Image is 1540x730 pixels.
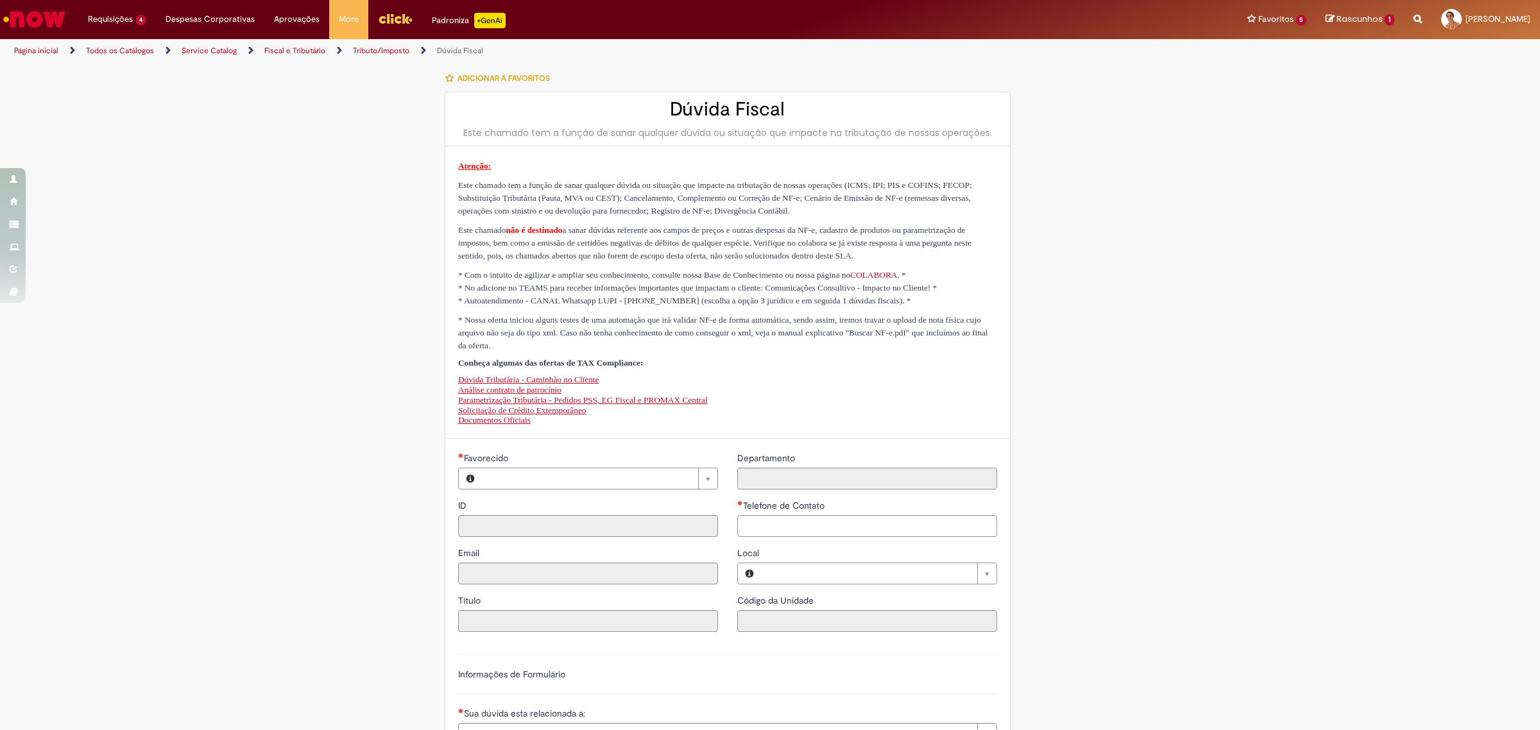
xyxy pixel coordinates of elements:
[737,594,816,607] label: Somente leitura - Código da Unidade
[458,610,718,632] input: Título
[14,46,58,56] a: Página inicial
[482,468,717,489] a: Limpar campo Favorecido
[182,46,237,56] a: Service Catalog
[86,46,154,56] a: Todos os Catálogos
[458,415,531,425] a: Documentos Oficiais
[737,515,997,537] input: Telefone de Contato
[458,358,643,368] span: Conheça algumas das ofertas de TAX Compliance:
[458,99,997,120] h2: Dúvida Fiscal
[464,452,511,464] span: Necessários - Favorecido
[737,452,798,464] label: Somente leitura - Departamento
[458,270,906,280] span: * Com o intuito de agilizar e ampliar seu conhecimento, consulte nossa Base de Conhecimento ou no...
[458,296,911,305] span: * Autoatendimento - CANAL Whatsapp LUPI - [PHONE_NUMBER] (escolha a opção 3 jurídico e em seguida...
[1,6,67,32] img: ServiceNow
[88,13,133,26] span: Requisições
[378,9,413,28] img: click_logo_yellow_360x200.png
[458,563,718,584] input: Email
[458,225,971,260] span: Este chamado a sanar dúvidas referente aos campos de preços e outras despesas da NF-e, cadastro d...
[458,595,483,606] span: Somente leitura - Título
[1296,15,1307,26] span: 5
[850,270,897,280] a: COLABORA
[737,452,798,464] span: Somente leitura - Departamento
[458,453,464,458] span: Necessários
[135,15,146,26] span: 4
[458,375,599,384] a: Dúvida Tributária - Caminhão no Cliente
[166,13,255,26] span: Despesas Corporativas
[458,395,708,405] a: Parametrização Tributária - Pedidos PSS, EG Fiscal e PROMAX Central
[458,708,464,713] span: Necessários
[458,283,937,293] span: * No adicione no TEAMS para receber informações importantes que impactam o cliente: Comunicações ...
[458,385,561,395] a: Análise contrato de patrocínio
[1258,13,1294,26] span: Favoritos
[459,468,482,489] button: Favorecido, Visualizar este registro
[737,595,816,606] span: Somente leitura - Código da Unidade
[1326,13,1394,26] a: Rascunhos
[737,500,743,505] span: Obrigatório Preenchido
[1337,13,1383,25] span: Rascunhos
[445,65,557,92] button: Adicionar a Favoritos
[274,13,320,26] span: Aprovações
[458,499,469,512] label: Somente leitura - ID
[474,13,506,28] p: +GenAi
[761,563,997,584] a: Limpar campo Local
[458,668,565,680] label: Informações de Formulário
[737,547,762,559] span: Local
[506,225,562,235] span: não é destinado
[458,161,491,171] span: Atenção:
[458,515,718,537] input: ID
[1385,14,1394,26] span: 1
[458,73,550,83] span: Adicionar a Favoritos
[737,468,997,489] input: Departamento
[458,405,586,415] a: Solicitação de Crédito Extemporâneo
[458,547,482,559] label: Somente leitura - Email
[458,594,483,607] label: Somente leitura - Título
[738,563,761,584] button: Local, Visualizar este registro
[458,180,972,216] span: Este chamado tem a função de sanar qualquer dúvida ou situação que impacte na tributação de nossa...
[743,500,827,511] span: Telefone de Contato
[10,39,1017,63] ul: Trilhas de página
[353,46,409,56] a: Tributo/Imposto
[458,126,997,139] div: Este chamado tem a função de sanar qualquer dúvida ou situação que impacte na tributação de nossa...
[437,46,483,56] a: Dúvida Fiscal
[737,610,997,632] input: Código da Unidade
[1466,13,1530,24] span: [PERSON_NAME]
[464,708,588,719] span: Sua dúvida esta relacionada a:
[264,46,325,56] a: Fiscal e Tributário
[432,13,506,28] div: Padroniza
[458,315,988,350] span: * Nossa oferta iniciou alguns testes de uma automação que irá validar NF-e de forma automática, s...
[339,13,359,26] span: More
[458,500,469,511] span: Somente leitura - ID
